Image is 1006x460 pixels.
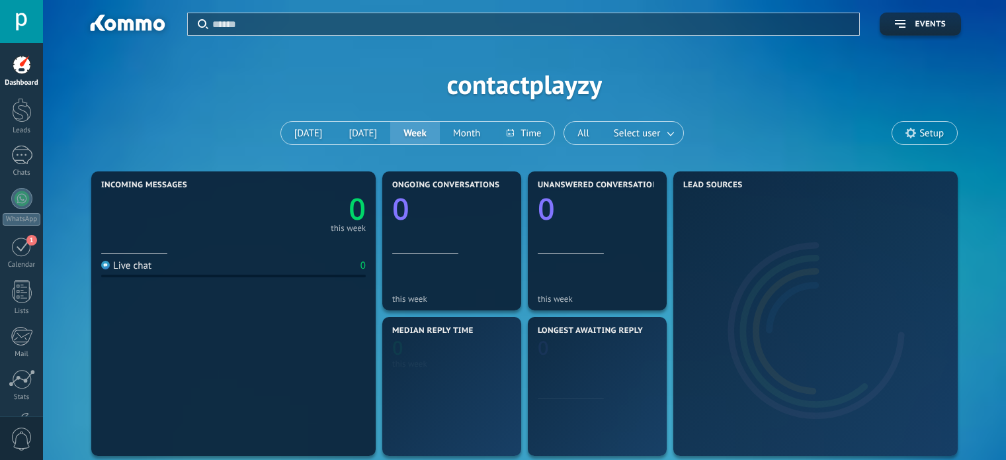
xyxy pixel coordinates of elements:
span: Ongoing conversations [392,181,499,190]
text: 0 [538,335,549,361]
button: Select user [603,122,683,144]
span: Unanswered conversations [538,181,663,190]
span: Events [915,20,946,29]
text: 0 [538,189,555,229]
div: Calendar [3,261,41,269]
span: Incoming messages [101,181,187,190]
div: Lists [3,307,41,316]
span: Select user [611,124,663,142]
span: Setup [919,128,944,139]
div: Mail [3,350,41,359]
button: All [564,122,603,144]
div: Stats [3,393,41,402]
div: Dashboard [3,79,41,87]
div: Leads [3,126,41,135]
button: Month [440,122,493,144]
div: WhatsApp [3,213,40,226]
div: this week [392,359,511,369]
div: this week [538,294,657,304]
a: 0 [233,189,366,229]
div: this week [331,225,366,232]
img: Live chat [101,261,110,269]
text: 0 [392,189,409,229]
span: 1 [26,235,37,246]
text: 0 [392,335,403,361]
span: Longest awaiting reply [538,326,643,336]
div: Live chat [101,259,151,272]
button: Week [390,122,440,144]
text: 0 [349,189,366,229]
div: 0 [360,259,366,272]
button: Events [880,13,961,36]
div: this week [392,294,511,304]
button: [DATE] [335,122,390,144]
span: Lead Sources [683,181,742,190]
div: Chats [3,169,41,177]
button: [DATE] [281,122,336,144]
span: Median reply time [392,326,474,336]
